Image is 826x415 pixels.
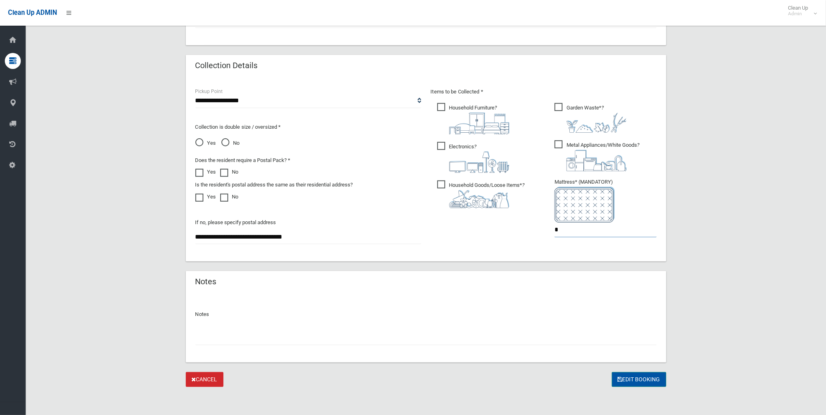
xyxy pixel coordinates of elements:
label: Is the resident's postal address the same as their residential address? [195,180,353,190]
i: ? [449,182,525,208]
span: Household Goods/Loose Items* [437,180,525,208]
p: Items to be Collected * [431,87,657,97]
img: 36c1b0289cb1767239cdd3de9e694f19.png [567,150,627,171]
span: Mattress* (MANDATORY) [555,179,657,223]
p: Notes [195,310,657,319]
i: ? [449,144,509,173]
span: Clean Up ADMIN [8,9,57,16]
label: Does the resident require a Postal Pack? * [195,156,291,165]
p: Collection is double size / oversized * [195,122,421,132]
button: Edit Booking [612,372,666,387]
span: Household Furniture [437,103,509,134]
label: Yes [195,192,216,202]
span: No [221,138,240,148]
span: Clean Up [784,5,816,17]
span: Electronics [437,142,509,173]
img: 4fd8a5c772b2c999c83690221e5242e0.png [567,113,627,133]
label: No [220,192,239,202]
i: ? [567,105,627,133]
span: Yes [195,138,216,148]
img: b13cc3517677393f34c0a387616ef184.png [449,190,509,208]
span: Garden Waste* [555,103,627,133]
span: Metal Appliances/White Goods [555,140,639,171]
i: ? [567,142,639,171]
label: No [220,167,239,177]
i: ? [449,105,509,134]
small: Admin [788,11,808,17]
img: 394712a680b73dbc3d2a6a3a7ffe5a07.png [449,152,509,173]
label: If no, please specify postal address [195,218,276,227]
a: Cancel [186,372,223,387]
img: aa9efdbe659d29b613fca23ba79d85cb.png [449,113,509,134]
header: Collection Details [186,58,267,73]
header: Notes [186,274,226,289]
img: e7408bece873d2c1783593a074e5cb2f.png [555,187,615,223]
label: Yes [195,167,216,177]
